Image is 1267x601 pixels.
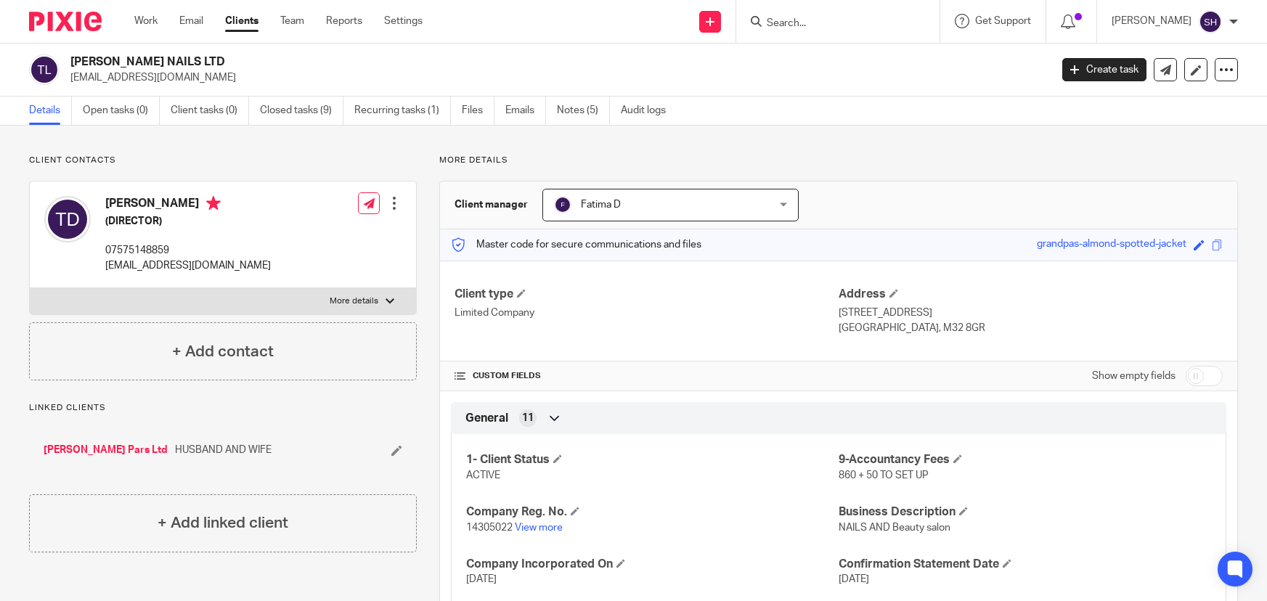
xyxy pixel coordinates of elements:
p: Master code for secure communications and files [451,237,701,252]
a: Team [280,14,304,28]
a: Work [134,14,158,28]
img: svg%3E [44,196,91,242]
span: General [465,411,508,426]
a: Notes (5) [557,97,610,125]
h4: Client type [455,287,839,302]
h4: Address [839,287,1223,302]
h2: [PERSON_NAME] NAILS LTD [70,54,847,70]
a: Create task [1062,58,1146,81]
h4: CUSTOM FIELDS [455,370,839,382]
input: Search [765,17,896,30]
span: 860 + 50 TO SET UP [839,470,929,481]
p: Linked clients [29,402,417,414]
h4: Business Description [839,504,1211,520]
a: Closed tasks (9) [260,97,343,125]
p: [PERSON_NAME] [1112,14,1191,28]
h4: 9-Accountancy Fees [839,452,1211,467]
a: [PERSON_NAME] Pars Ltd [44,443,168,457]
label: Show empty fields [1092,369,1176,383]
div: grandpas-almond-spotted-jacket [1037,237,1186,253]
p: More details [439,155,1238,166]
img: svg%3E [554,196,571,213]
span: [DATE] [466,574,497,584]
span: 11 [522,411,534,425]
h5: (DIRECTOR) [105,214,271,229]
h4: 1- Client Status [466,452,839,467]
h4: Confirmation Statement Date [839,557,1211,572]
span: Fatima D [581,200,621,210]
a: Clients [225,14,258,28]
h3: Client manager [455,197,528,212]
span: Get Support [975,16,1031,26]
a: Reports [326,14,362,28]
p: [EMAIL_ADDRESS][DOMAIN_NAME] [105,258,271,273]
h4: Company Incorporated On [466,557,839,572]
span: HUSBAND AND WIFE [175,443,272,457]
span: 14305022 [466,523,513,533]
p: Limited Company [455,306,839,320]
h4: + Add linked client [158,512,288,534]
p: [STREET_ADDRESS] [839,306,1223,320]
a: Settings [384,14,423,28]
a: Recurring tasks (1) [354,97,451,125]
img: svg%3E [1199,10,1222,33]
a: Emails [505,97,546,125]
a: Files [462,97,494,125]
i: Primary [206,196,221,210]
p: 07575148859 [105,243,271,258]
p: More details [330,295,378,307]
img: svg%3E [29,54,60,85]
a: Open tasks (0) [83,97,160,125]
h4: + Add contact [172,340,274,363]
a: Email [179,14,203,28]
span: NAILS AND Beauty salon [839,523,950,533]
a: Client tasks (0) [171,97,249,125]
img: Pixie [29,12,102,31]
h4: Company Reg. No. [466,504,839,520]
a: View more [515,523,563,533]
p: [GEOGRAPHIC_DATA], M32 8GR [839,321,1223,335]
a: Details [29,97,72,125]
p: [EMAIL_ADDRESS][DOMAIN_NAME] [70,70,1040,85]
span: [DATE] [839,574,869,584]
span: ACTIVE [466,470,500,481]
a: Audit logs [621,97,677,125]
h4: [PERSON_NAME] [105,196,271,214]
p: Client contacts [29,155,417,166]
